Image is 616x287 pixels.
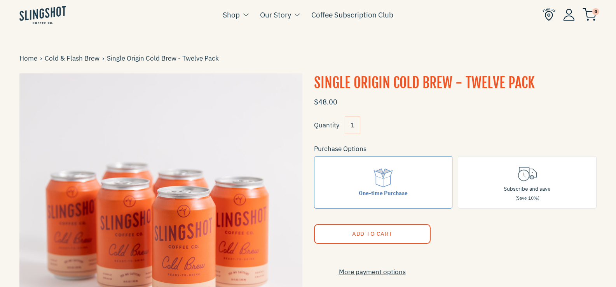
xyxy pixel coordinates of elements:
[260,9,291,21] a: Our Story
[107,53,222,64] span: Single Origin Cold Brew - Twelve Pack
[314,121,339,129] label: Quantity
[223,9,240,21] a: Shop
[45,53,102,64] a: Cold & Flash Brew
[314,267,431,277] a: More payment options
[515,195,539,201] span: (Save 10%)
[504,185,551,192] span: Subscribe and save
[352,230,392,237] span: Add to Cart
[19,53,40,64] a: Home
[583,8,597,21] img: cart
[314,224,431,244] button: Add to Cart
[592,8,599,15] span: 0
[543,8,555,21] img: Find Us
[102,53,107,64] span: ›
[314,73,597,93] h1: Single Origin Cold Brew - Twelve Pack
[359,189,408,197] div: One-time Purchase
[40,53,45,64] span: ›
[583,10,597,19] a: 0
[314,144,366,154] legend: Purchase Options
[563,9,575,21] img: Account
[314,97,337,106] span: $48.00
[311,9,393,21] a: Coffee Subscription Club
